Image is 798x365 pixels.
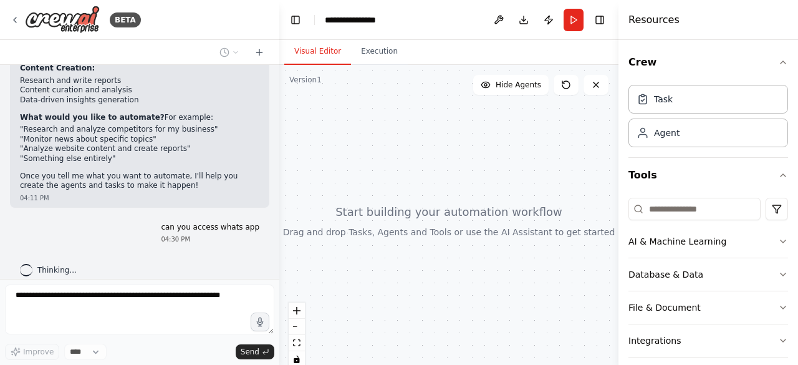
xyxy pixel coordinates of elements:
[161,235,259,244] div: 04:30 PM
[20,135,259,145] li: "Monitor news about specific topics"
[20,85,259,95] li: Content curation and analysis
[628,291,788,324] button: File & Document
[25,6,100,34] img: Logo
[20,125,259,135] li: "Research and analyze competitors for my business"
[37,265,77,275] span: Thinking...
[628,258,788,291] button: Database & Data
[628,324,788,357] button: Integrations
[289,75,322,85] div: Version 1
[325,14,387,26] nav: breadcrumb
[628,158,788,193] button: Tools
[628,45,788,80] button: Crew
[251,313,269,331] button: Click to speak your automation idea
[289,319,305,335] button: zoom out
[161,223,259,233] p: can you access whats app
[20,95,259,105] li: Data-driven insights generation
[654,93,673,105] div: Task
[351,39,408,65] button: Execution
[20,76,259,86] li: Research and write reports
[20,193,259,203] div: 04:11 PM
[496,80,541,90] span: Hide Agents
[20,64,95,72] strong: Content Creation:
[628,80,788,157] div: Crew
[249,45,269,60] button: Start a new chat
[241,347,259,357] span: Send
[473,75,549,95] button: Hide Agents
[236,344,274,359] button: Send
[20,144,259,154] li: "Analyze website content and create reports"
[20,113,259,123] p: For example:
[110,12,141,27] div: BETA
[287,11,304,29] button: Hide left sidebar
[214,45,244,60] button: Switch to previous chat
[591,11,608,29] button: Hide right sidebar
[20,154,259,164] li: "Something else entirely"
[5,344,59,360] button: Improve
[289,335,305,351] button: fit view
[289,303,305,319] button: zoom in
[23,347,54,357] span: Improve
[284,39,351,65] button: Visual Editor
[20,113,165,122] strong: What would you like to automate?
[654,127,680,139] div: Agent
[628,12,680,27] h4: Resources
[628,225,788,258] button: AI & Machine Learning
[20,172,259,191] p: Once you tell me what you want to automate, I'll help you create the agents and tasks to make it ...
